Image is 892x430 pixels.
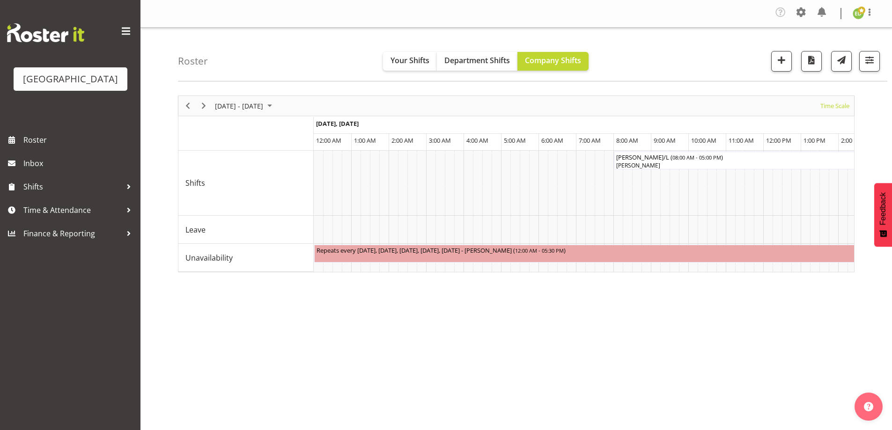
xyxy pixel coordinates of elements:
span: 10:00 AM [691,136,716,145]
button: Next [198,100,210,112]
span: 6:00 AM [541,136,563,145]
button: Add a new shift [771,51,792,72]
span: Company Shifts [525,55,581,66]
div: Previous [180,96,196,116]
span: Time & Attendance [23,203,122,217]
button: September 01 - 07, 2025 [214,100,276,112]
button: Your Shifts [383,52,437,71]
h4: Roster [178,56,208,66]
div: [GEOGRAPHIC_DATA] [23,72,118,86]
div: Next [196,96,212,116]
img: Rosterit website logo [7,23,84,42]
span: Inbox [23,156,136,170]
span: 1:00 PM [804,136,826,145]
span: 5:00 AM [504,136,526,145]
td: Leave resource [178,216,314,244]
span: Shifts [185,177,205,189]
button: Send a list of all shifts for the selected filtered period to all rostered employees. [831,51,852,72]
button: Filter Shifts [859,51,880,72]
span: 2:00 AM [391,136,413,145]
div: Timeline Week of September 4, 2025 [178,95,855,272]
span: 8:00 AM [616,136,638,145]
span: 4:00 AM [466,136,488,145]
button: Download a PDF of the roster according to the set date range. [801,51,822,72]
span: 12:00 AM [316,136,341,145]
button: Time Scale [819,100,851,112]
button: Feedback - Show survey [874,183,892,247]
td: Shifts resource [178,151,314,216]
span: Your Shifts [391,55,429,66]
span: Finance & Reporting [23,226,122,241]
span: Feedback [879,192,887,225]
span: 9:00 AM [654,136,676,145]
span: Leave [185,224,206,235]
span: 3:00 AM [429,136,451,145]
span: 2:00 PM [841,136,863,145]
span: [DATE] - [DATE] [214,100,264,112]
img: emma-dowman11789.jpg [853,8,864,19]
button: Previous [182,100,194,112]
span: 11:00 AM [729,136,754,145]
span: Roster [23,133,136,147]
span: Shifts [23,180,122,194]
span: 08:00 AM - 05:00 PM [672,153,721,161]
img: help-xxl-2.png [864,402,873,411]
span: 12:00 AM - 05:30 PM [515,247,564,254]
td: Unavailability resource [178,244,314,272]
span: Department Shifts [444,55,510,66]
span: 12:00 PM [766,136,791,145]
span: 7:00 AM [579,136,601,145]
span: 1:00 AM [354,136,376,145]
button: Department Shifts [437,52,517,71]
button: Company Shifts [517,52,589,71]
span: Unavailability [185,252,233,263]
span: [DATE], [DATE] [316,119,359,128]
span: Time Scale [819,100,850,112]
